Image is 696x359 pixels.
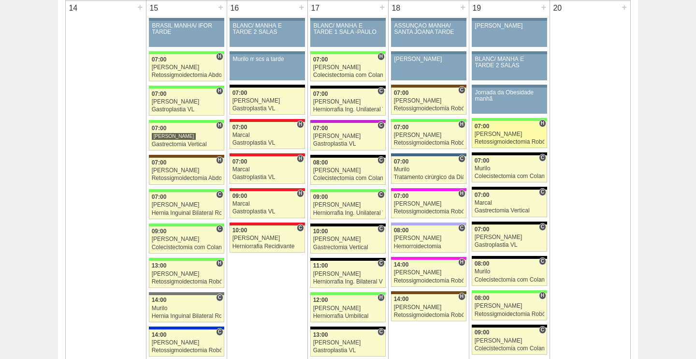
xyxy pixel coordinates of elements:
div: + [378,1,386,14]
span: Consultório [377,328,385,336]
div: Hemorroidectomia [394,243,464,250]
div: 15 [146,1,161,15]
div: Marcal [475,200,545,206]
div: Key: Aviso [310,18,386,21]
span: 14:00 [152,297,167,303]
div: Key: Aviso [149,18,224,21]
span: 07:00 [232,90,247,96]
a: H 07:00 [PERSON_NAME] Retossigmoidectomia Abdominal VL [149,54,224,81]
div: Retossigmoidectomia Robótica [152,279,222,285]
div: Herniorrafia Ing. Bilateral VL [313,279,383,285]
span: Consultório [377,191,385,198]
a: H 07:00 [PERSON_NAME] Retossigmoidectomia Robótica [391,191,466,218]
span: Consultório [539,188,546,196]
div: Gastrectomia Vertical [475,208,545,214]
span: Hospital [297,120,304,128]
span: Hospital [377,294,385,301]
span: Consultório [377,225,385,233]
div: Key: Aviso [391,18,466,21]
span: 09:00 [152,228,167,235]
div: Retossigmoidectomia Robótica [475,139,545,145]
div: Key: Assunção [230,188,305,191]
div: [PERSON_NAME] [394,235,464,241]
a: C 08:00 Murilo Colecistectomia com Colangiografia VL [472,259,547,286]
div: Herniorrafia Recidivante [232,243,303,250]
div: [PERSON_NAME] [232,235,303,241]
div: Gastrectomia Vertical [152,141,222,148]
div: Key: Maria Braido [310,120,386,123]
a: H 13:00 [PERSON_NAME] Retossigmoidectomia Robótica [149,261,224,288]
div: [PERSON_NAME] [313,236,383,242]
div: Key: Brasil [472,290,547,293]
span: 09:00 [313,194,328,200]
a: Jornada da Obesidade manhã [472,88,547,114]
span: 07:00 [394,158,409,165]
div: BLANC/ MANHÃ E TARDE 2 SALAS [233,23,302,35]
div: [PERSON_NAME] [475,23,544,29]
div: Hernia Inguinal Bilateral Robótica [152,313,222,319]
span: 07:00 [152,194,167,200]
div: Key: Brasil [149,51,224,54]
div: + [620,1,628,14]
span: 07:00 [152,90,167,97]
span: Consultório [216,225,223,233]
a: C 07:00 Murilo Colecistectomia com Colangiografia VL [472,155,547,182]
span: 08:00 [475,295,490,301]
a: C 14:00 [PERSON_NAME] Retossigmoidectomia Robótica [149,329,224,357]
span: 13:00 [152,262,167,269]
div: Key: Assunção [230,119,305,122]
div: [PERSON_NAME] [313,305,383,312]
a: H 14:00 [PERSON_NAME] Retossigmoidectomia Robótica [391,260,466,287]
span: 08:00 [475,260,490,267]
span: Hospital [458,120,465,128]
a: C 09:00 [PERSON_NAME] Colecistectomia com Colangiografia VL [472,328,547,355]
a: ASSUNÇÃO MANHÃ/ SANTA JOANA TARDE [391,21,466,47]
span: Hospital [458,258,465,266]
div: Key: Aviso [472,18,547,21]
span: 07:00 [152,125,167,132]
a: H 07:00 [PERSON_NAME] Gastrectomia Vertical [149,123,224,150]
div: [PERSON_NAME] [313,271,383,277]
span: 07:00 [394,90,409,96]
a: [PERSON_NAME] [472,21,547,47]
div: Retossigmoidectomia Robótica [152,347,222,354]
a: C 11:00 [PERSON_NAME] Herniorrafia Ing. Bilateral VL [310,261,386,288]
div: Key: Brasil [149,120,224,123]
span: Consultório [377,87,385,95]
span: Hospital [297,190,304,197]
span: 07:00 [394,124,409,131]
div: 16 [227,1,242,15]
a: H 08:00 [PERSON_NAME] Retossigmoidectomia Robótica [472,293,547,320]
span: Consultório [216,328,223,336]
div: Retossigmoidectomia Robótica [394,209,464,215]
div: 18 [389,1,404,15]
a: C 08:00 [PERSON_NAME] Hemorroidectomia [391,225,466,253]
div: Gastroplastia VL [232,140,303,146]
span: Consultório [539,154,546,162]
div: [PERSON_NAME] [152,64,222,71]
a: C 07:00 Marcal Gastrectomia Vertical [472,190,547,217]
div: Retossigmoidectomia Abdominal VL [152,175,222,181]
span: 07:00 [394,193,409,199]
a: H 12:00 [PERSON_NAME] Herniorrafia Umbilical [310,295,386,322]
a: H 07:00 [PERSON_NAME] Retossigmoidectomia Abdominal VL [149,158,224,185]
a: BLANC/ MANHÃ E TARDE 2 SALAS [230,21,305,47]
div: Gastroplastia VL [232,105,303,112]
div: Key: Brasil [149,86,224,89]
div: Tratamento cirúrgico da Diástase do reto abdomem [394,174,464,180]
a: C 13:00 [PERSON_NAME] Gastroplastia VL [310,329,386,357]
a: C 07:00 [PERSON_NAME] Herniorrafia Ing. Unilateral VL [310,89,386,116]
div: Key: São Luiz - Itaim [149,327,224,329]
a: C 14:00 Murilo Hernia Inguinal Bilateral Robótica [149,295,224,322]
div: Colecistectomia com Colangiografia VL [475,345,545,352]
div: Key: Blanc [310,155,386,158]
div: Key: Blanc [472,256,547,259]
div: Key: Blanc [310,224,386,226]
span: 10:00 [313,228,328,235]
div: Key: Aviso [472,51,547,54]
a: BLANC/ MANHÃ E TARDE 1 SALA -PAULO [310,21,386,47]
span: Consultório [539,223,546,231]
a: BRASIL MANHÃ/ IFOR TARDE [149,21,224,47]
div: Herniorrafia Ing. Unilateral VL [313,210,383,216]
div: Gastroplastia VL [152,106,222,113]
